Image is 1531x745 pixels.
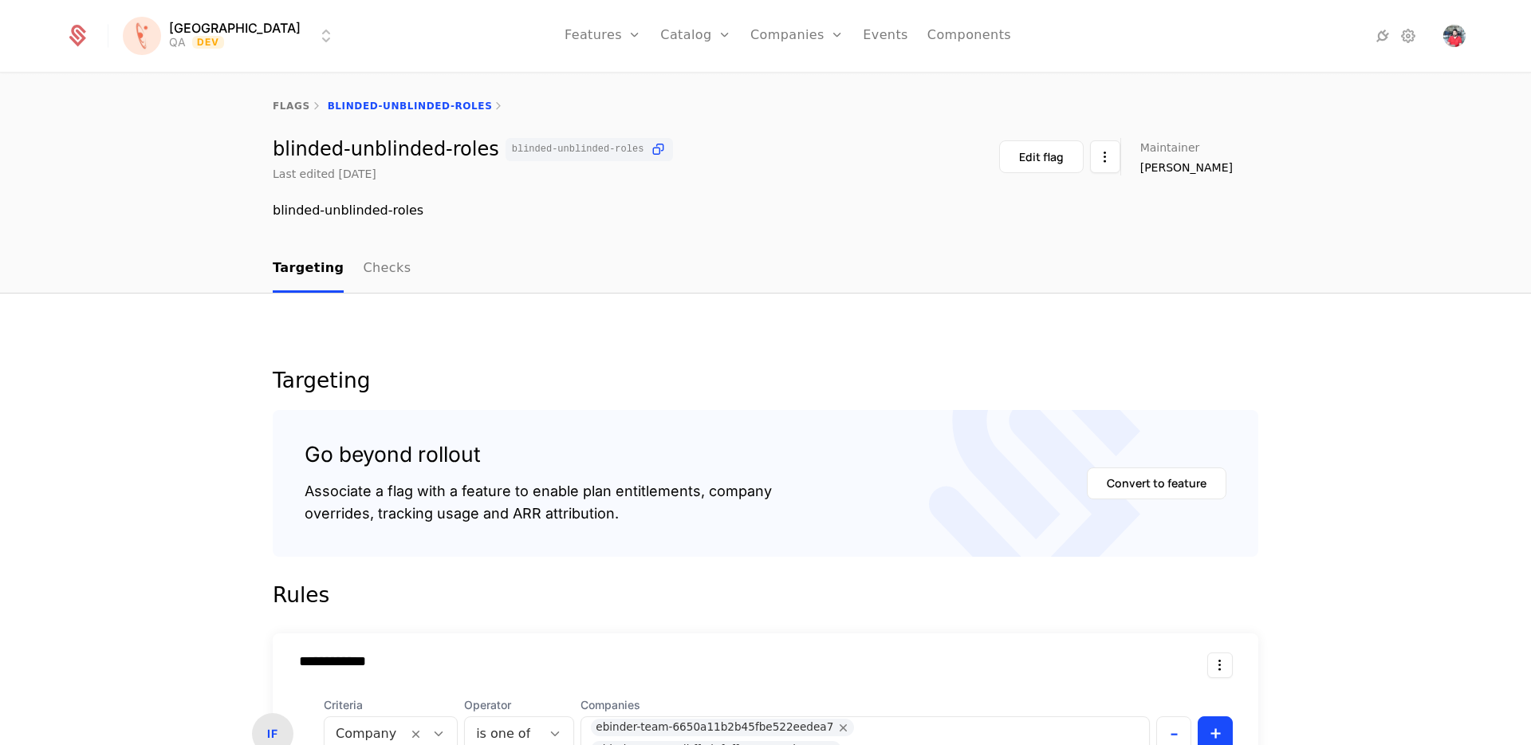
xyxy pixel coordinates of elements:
div: ebinder-team-6650a11b2b45fbe522eedea7 [596,719,833,736]
div: Rules [273,582,1258,608]
button: Edit flag [999,140,1084,173]
img: Florence [123,17,161,55]
span: blinded-unblinded-roles [512,144,644,154]
span: Criteria [324,697,458,713]
div: Associate a flag with a feature to enable plan entitlements, company overrides, tracking usage an... [305,480,772,525]
a: flags [273,101,310,112]
img: Strahinja Racic [1443,25,1466,47]
span: Maintainer [1140,142,1200,153]
button: Open user button [1443,25,1466,47]
div: Last edited [DATE] [273,166,376,182]
div: Edit flag [1019,149,1064,165]
div: Targeting [273,370,1258,391]
a: Settings [1399,26,1418,45]
button: Select action [1090,140,1120,173]
button: Convert to feature [1087,467,1226,499]
a: Integrations [1373,26,1392,45]
nav: Main [273,246,1258,293]
button: Select environment [128,18,336,53]
span: Operator [464,697,574,713]
div: blinded-unblinded-roles [273,201,1258,220]
div: Remove ebinder-team-6650a11b2b45fbe522eedea7 [833,719,854,736]
div: Go beyond rollout [305,442,772,467]
span: [PERSON_NAME] [1140,160,1233,175]
span: Companies [581,697,1150,713]
span: [GEOGRAPHIC_DATA] [169,22,301,34]
div: QA [169,34,186,50]
ul: Choose Sub Page [273,246,411,293]
span: Dev [192,36,225,49]
a: Checks [363,246,411,293]
button: Select action [1207,652,1233,678]
a: Targeting [273,246,344,293]
div: blinded-unblinded-roles [273,138,673,161]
